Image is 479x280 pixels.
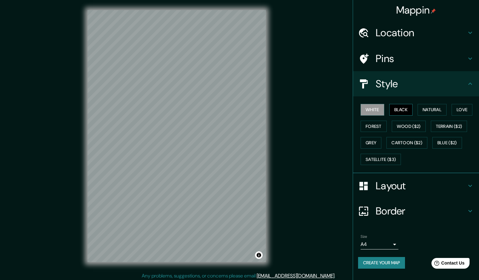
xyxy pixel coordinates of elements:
[431,121,467,132] button: Terrain ($2)
[418,104,447,116] button: Natural
[389,104,413,116] button: Black
[431,9,436,14] img: pin-icon.png
[376,26,466,39] h4: Location
[452,104,472,116] button: Love
[353,173,479,198] div: Layout
[353,71,479,96] div: Style
[423,255,472,273] iframe: Help widget launcher
[335,272,336,280] div: .
[353,198,479,224] div: Border
[353,20,479,45] div: Location
[257,272,334,279] a: [EMAIL_ADDRESS][DOMAIN_NAME]
[361,154,401,165] button: Satellite ($3)
[376,77,466,90] h4: Style
[376,205,466,217] h4: Border
[255,251,263,259] button: Toggle attribution
[376,180,466,192] h4: Layout
[336,272,338,280] div: .
[361,137,381,149] button: Grey
[361,239,398,249] div: A4
[396,4,436,16] h4: Mappin
[353,46,479,71] div: Pins
[361,234,367,239] label: Size
[392,121,426,132] button: Wood ($2)
[386,137,427,149] button: Cartoon ($2)
[432,137,462,149] button: Blue ($2)
[376,52,466,65] h4: Pins
[361,104,384,116] button: White
[358,257,405,269] button: Create your map
[142,272,335,280] p: Any problems, suggestions, or concerns please email .
[88,10,266,262] canvas: Map
[361,121,387,132] button: Forest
